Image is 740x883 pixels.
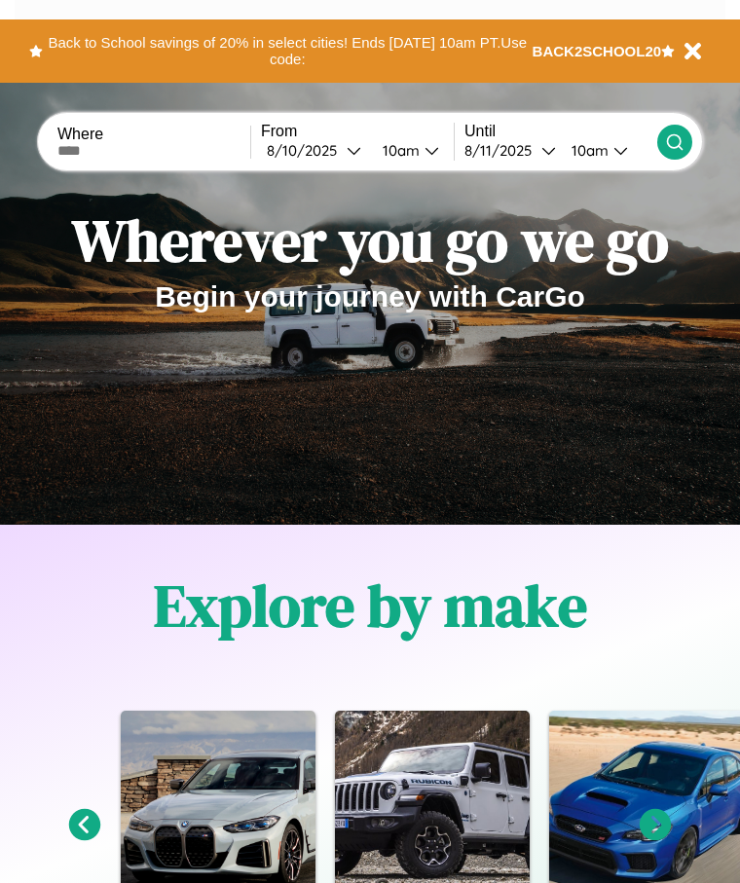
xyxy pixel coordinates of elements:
div: 10am [562,141,613,160]
button: 10am [367,140,454,161]
button: 10am [556,140,657,161]
label: From [261,123,454,140]
button: 8/10/2025 [261,140,367,161]
label: Until [464,123,657,140]
div: 8 / 11 / 2025 [464,141,541,160]
div: 10am [373,141,425,160]
label: Where [57,126,250,143]
button: Back to School savings of 20% in select cities! Ends [DATE] 10am PT.Use code: [43,29,533,73]
b: BACK2SCHOOL20 [533,43,662,59]
h1: Explore by make [154,566,587,645]
div: 8 / 10 / 2025 [267,141,347,160]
